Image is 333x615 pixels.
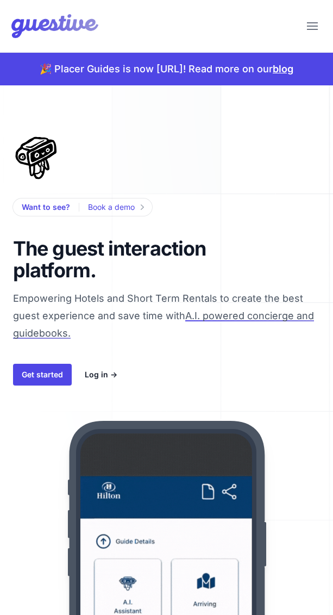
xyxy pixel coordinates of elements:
[9,4,101,48] img: Your Company
[273,63,293,74] a: blog
[13,364,72,386] a: Get started
[85,368,117,381] a: Log in →
[88,201,143,214] a: Book a demo
[13,293,320,386] span: Empowering Hotels and Short Term Rentals to create the best guest experience and save time with
[40,61,293,77] p: 🎉 Placer Guides is now [URL]! Read more on our
[13,238,291,281] h1: The guest interaction platform.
